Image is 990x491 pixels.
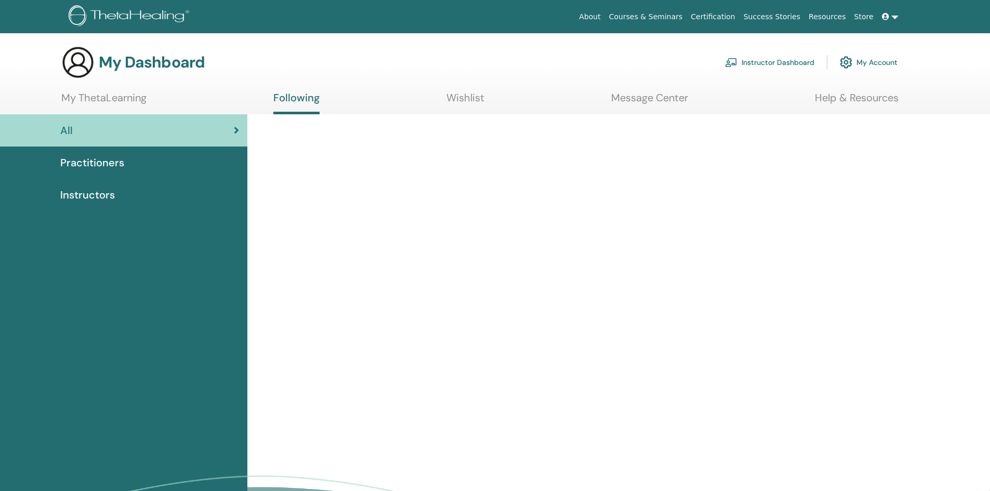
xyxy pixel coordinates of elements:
[725,58,737,67] img: chalkboard-teacher.svg
[60,123,73,138] span: All
[273,91,320,114] a: Following
[60,155,124,170] span: Practitioners
[69,5,193,29] img: logo.png
[804,7,850,26] a: Resources
[840,51,897,74] a: My Account
[605,7,687,26] a: Courses & Seminars
[850,7,878,26] a: Store
[61,91,147,112] a: My ThetaLearning
[61,46,95,79] img: generic-user-icon.jpg
[840,54,852,71] img: cog.svg
[99,53,205,72] h3: My Dashboard
[60,187,115,203] span: Instructors
[611,91,688,112] a: Message Center
[740,7,804,26] a: Success Stories
[815,91,899,112] a: Help & Resources
[687,7,739,26] a: Certification
[446,91,484,112] a: Wishlist
[575,7,604,26] a: About
[725,51,814,74] a: Instructor Dashboard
